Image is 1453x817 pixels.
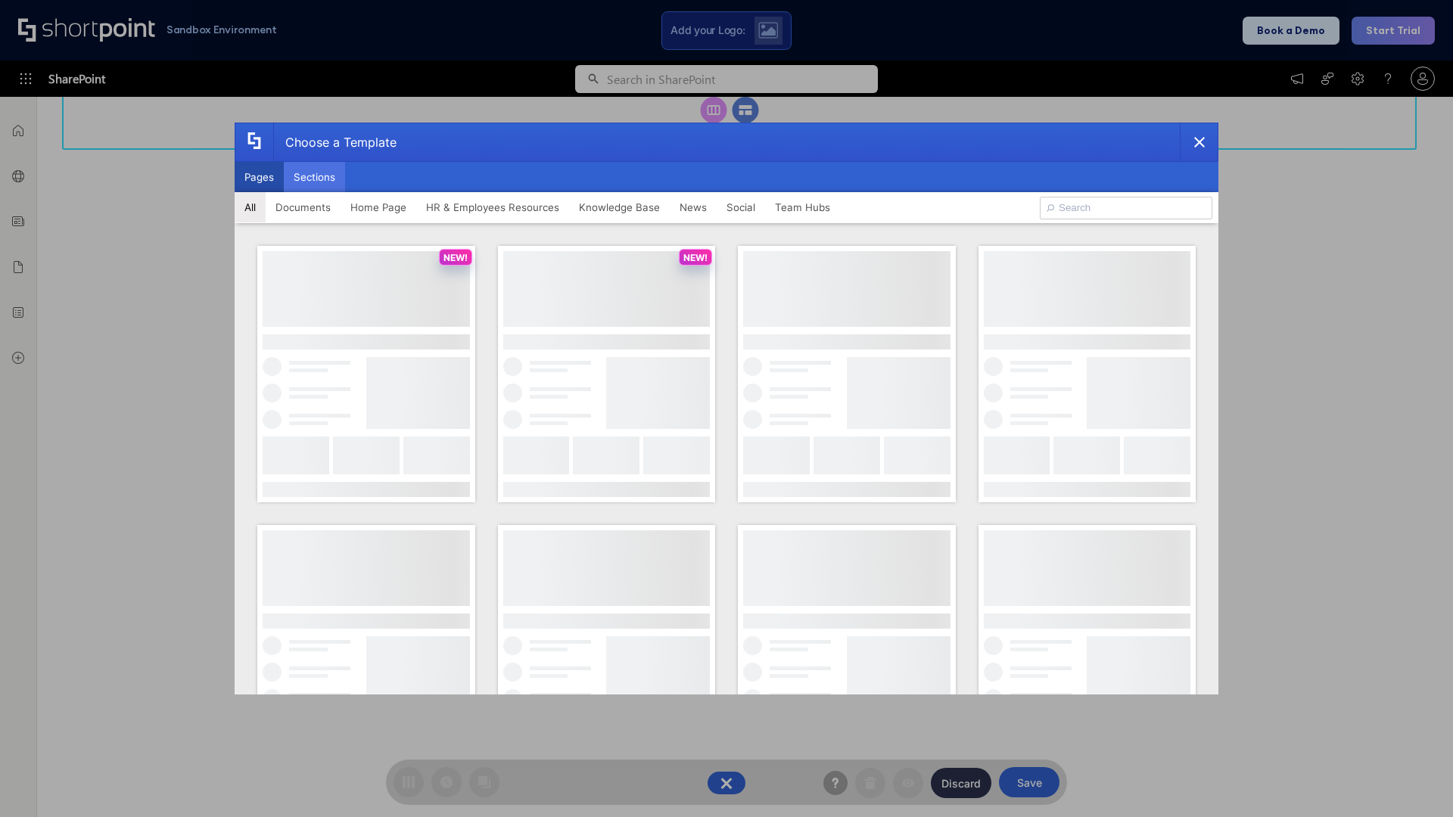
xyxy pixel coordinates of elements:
button: Team Hubs [765,192,840,222]
button: Pages [235,162,284,192]
button: News [670,192,717,222]
input: Search [1040,197,1212,219]
button: Home Page [341,192,416,222]
button: Documents [266,192,341,222]
iframe: Chat Widget [1377,744,1453,817]
div: template selector [235,123,1218,694]
button: Sections [284,162,345,192]
p: NEW! [683,252,708,263]
button: HR & Employees Resources [416,192,569,222]
button: Social [717,192,765,222]
button: All [235,192,266,222]
button: Knowledge Base [569,192,670,222]
p: NEW! [443,252,468,263]
div: Choose a Template [273,123,397,161]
